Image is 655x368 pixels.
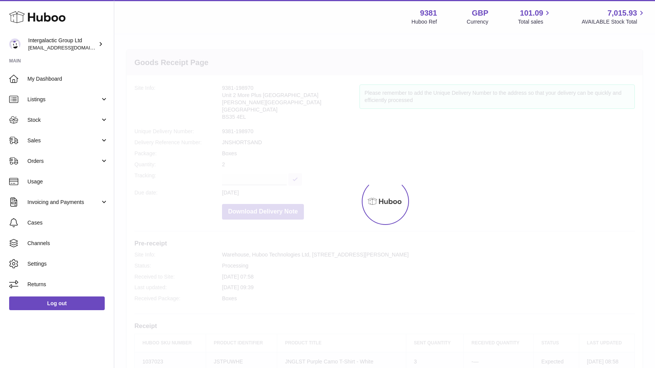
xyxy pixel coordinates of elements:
[467,18,489,25] div: Currency
[520,8,543,18] span: 101.09
[472,8,488,18] strong: GBP
[27,137,100,144] span: Sales
[607,8,637,18] span: 7,015.93
[27,219,108,226] span: Cases
[9,296,105,310] a: Log out
[27,178,108,185] span: Usage
[582,18,646,25] span: AVAILABLE Stock Total
[28,45,112,51] span: [EMAIL_ADDRESS][DOMAIN_NAME]
[412,18,437,25] div: Huboo Ref
[9,38,21,50] img: info@junglistnetwork.com
[27,158,100,165] span: Orders
[27,240,108,247] span: Channels
[518,18,552,25] span: Total sales
[27,260,108,268] span: Settings
[27,116,100,124] span: Stock
[28,37,97,51] div: Intergalactic Group Ltd
[420,8,437,18] strong: 9381
[27,96,100,103] span: Listings
[27,199,100,206] span: Invoicing and Payments
[518,8,552,25] a: 101.09 Total sales
[27,75,108,83] span: My Dashboard
[27,281,108,288] span: Returns
[582,8,646,25] a: 7,015.93 AVAILABLE Stock Total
